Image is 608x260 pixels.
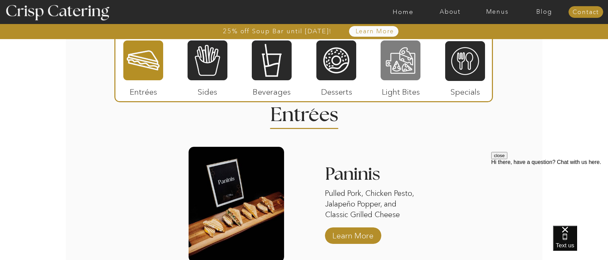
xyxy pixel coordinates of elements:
[378,80,424,100] p: Light Bites
[380,9,427,15] a: Home
[474,9,521,15] a: Menus
[427,9,474,15] a: About
[553,226,608,260] iframe: podium webchat widget bubble
[270,105,338,119] h2: Entrees
[198,28,357,35] a: 25% off Soup Bar until [DATE]!
[442,80,488,100] p: Specials
[521,9,568,15] a: Blog
[184,80,230,100] p: Sides
[325,165,420,187] h3: Paninis
[314,80,359,100] p: Desserts
[330,224,376,244] a: Learn More
[249,80,294,100] p: Beverages
[339,28,410,35] a: Learn More
[121,80,166,100] p: Entrées
[568,9,603,16] a: Contact
[325,188,420,221] p: Pulled Pork, Chicken Pesto, Jalapeño Popper, and Classic Grilled Cheese
[491,152,608,234] iframe: podium webchat widget prompt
